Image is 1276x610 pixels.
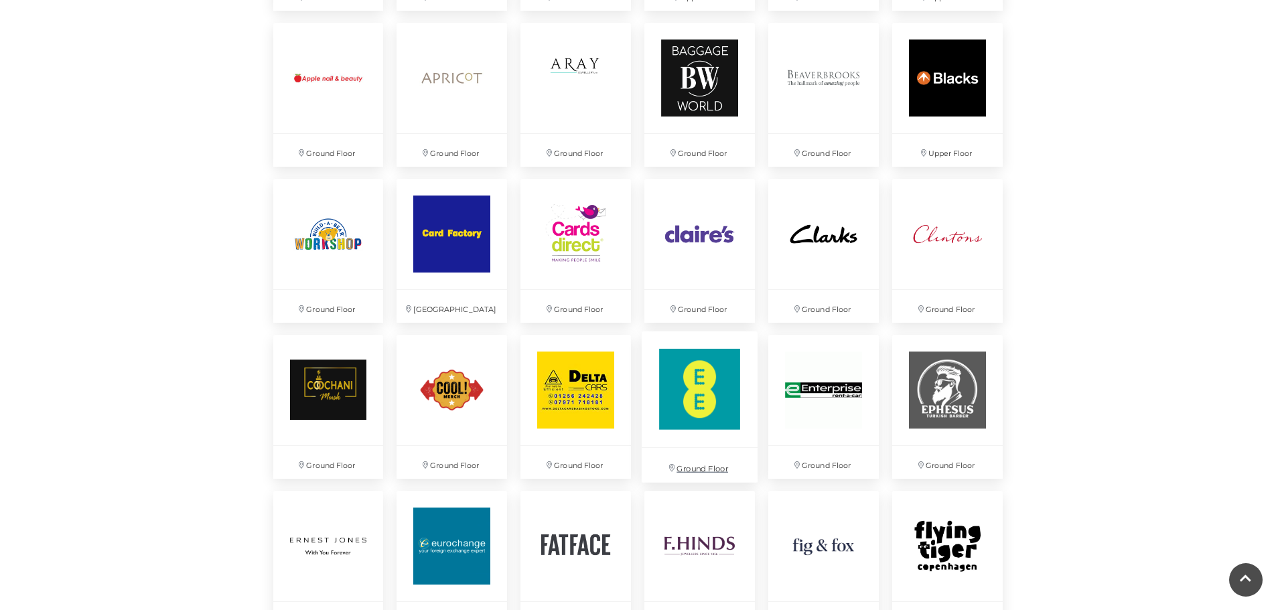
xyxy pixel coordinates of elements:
a: Ground Floor [762,328,885,485]
a: Ground Floor [390,328,514,485]
p: Ground Floor [397,446,507,479]
p: Ground Floor [644,134,755,167]
p: Ground Floor [892,290,1003,323]
a: Ground Floor [390,16,514,173]
a: Ground Floor [267,16,391,173]
p: Ground Floor [520,134,631,167]
a: Ground Floor [514,16,638,173]
a: Ground Floor [514,328,638,485]
p: Ground Floor [644,290,755,323]
a: Ground Floor [885,172,1009,329]
p: Ground Floor [642,448,758,482]
p: Ground Floor [273,134,384,167]
p: Ground Floor [520,290,631,323]
a: Ground Floor [762,16,885,173]
a: Upper Floor [885,16,1009,173]
p: [GEOGRAPHIC_DATA] [397,290,507,323]
a: Ground Floor [885,328,1009,485]
a: Ground Floor [635,324,765,489]
p: Ground Floor [273,446,384,479]
p: Ground Floor [397,134,507,167]
p: Ground Floor [273,290,384,323]
p: Ground Floor [768,134,879,167]
a: Ground Floor [762,172,885,329]
p: Ground Floor [892,446,1003,479]
a: Ground Floor [514,172,638,329]
p: Ground Floor [768,290,879,323]
p: Upper Floor [892,134,1003,167]
a: Ground Floor [267,328,391,485]
a: Ground Floor [267,172,391,329]
p: Ground Floor [768,446,879,479]
a: Ground Floor [638,16,762,173]
a: Ground Floor [638,172,762,329]
p: Ground Floor [520,446,631,479]
a: [GEOGRAPHIC_DATA] [390,172,514,329]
